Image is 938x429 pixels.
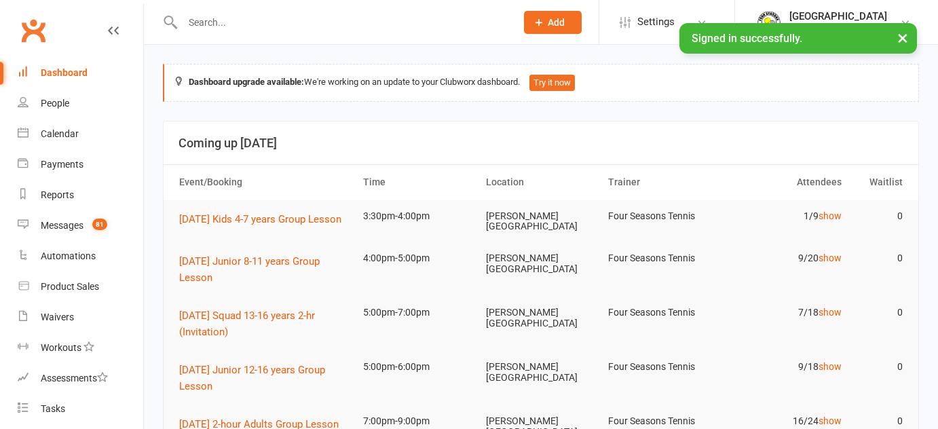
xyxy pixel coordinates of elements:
button: [DATE] Squad 13-16 years 2-hr (Invitation) [179,307,351,340]
span: [DATE] Junior 12-16 years Group Lesson [179,364,325,392]
td: 9/20 [725,242,848,274]
th: Attendees [725,165,848,200]
button: [DATE] Junior 8-11 years Group Lesson [179,253,351,286]
h3: Coming up [DATE] [179,136,903,150]
a: show [819,307,842,318]
a: Clubworx [16,14,50,48]
span: [DATE] Kids 4-7 years Group Lesson [179,213,341,225]
span: Settings [637,7,675,37]
span: [DATE] Squad 13-16 years 2-hr (Invitation) [179,310,315,338]
div: Messages [41,220,83,231]
td: 0 [848,242,909,274]
td: 1/9 [725,200,848,232]
a: Tasks [18,394,143,424]
div: Reports [41,189,74,200]
td: 4:00pm-5:00pm [357,242,480,274]
a: show [819,210,842,221]
div: We're working on an update to your Clubworx dashboard. [163,64,919,102]
td: 7/18 [725,297,848,329]
div: People [41,98,69,109]
button: [DATE] Junior 12-16 years Group Lesson [179,362,351,394]
td: 5:00pm-6:00pm [357,351,480,383]
a: show [819,361,842,372]
td: 5:00pm-7:00pm [357,297,480,329]
a: Automations [18,241,143,272]
td: [PERSON_NAME][GEOGRAPHIC_DATA] [480,242,603,285]
a: show [819,415,842,426]
td: [PERSON_NAME][GEOGRAPHIC_DATA] [480,351,603,394]
td: 3:30pm-4:00pm [357,200,480,232]
div: Product Sales [41,281,99,292]
span: [DATE] Junior 8-11 years Group Lesson [179,255,320,284]
strong: Dashboard upgrade available: [189,77,304,87]
td: 0 [848,297,909,329]
a: Workouts [18,333,143,363]
div: Calendar [41,128,79,139]
button: Try it now [529,75,575,91]
a: People [18,88,143,119]
a: Calendar [18,119,143,149]
span: 81 [92,219,107,230]
td: 0 [848,200,909,232]
a: Product Sales [18,272,143,302]
div: Assessments [41,373,108,384]
td: Four Seasons Tennis [602,200,725,232]
a: Reports [18,180,143,210]
td: Four Seasons Tennis [602,351,725,383]
td: 0 [848,351,909,383]
th: Trainer [602,165,725,200]
div: Tasks [41,403,65,414]
button: [DATE] Kids 4-7 years Group Lesson [179,211,351,227]
button: Add [524,11,582,34]
input: Search... [179,13,506,32]
td: [PERSON_NAME][GEOGRAPHIC_DATA] [480,297,603,339]
th: Location [480,165,603,200]
th: Event/Booking [173,165,357,200]
a: Assessments [18,363,143,394]
a: Waivers [18,302,143,333]
td: 9/18 [725,351,848,383]
a: Messages 81 [18,210,143,241]
div: Payments [41,159,83,170]
span: Add [548,17,565,28]
div: Automations [41,250,96,261]
th: Time [357,165,480,200]
span: Signed in successfully. [692,32,802,45]
td: Four Seasons Tennis [602,242,725,274]
div: Workouts [41,342,81,353]
a: Dashboard [18,58,143,88]
img: thumb_image1754099813.png [755,9,783,36]
div: Dashboard [41,67,88,78]
div: Waivers [41,312,74,322]
td: Four Seasons Tennis [602,297,725,329]
div: [GEOGRAPHIC_DATA] [789,10,887,22]
th: Waitlist [848,165,909,200]
a: Payments [18,149,143,180]
div: [GEOGRAPHIC_DATA] [789,22,887,35]
td: [PERSON_NAME][GEOGRAPHIC_DATA] [480,200,603,243]
button: × [890,23,915,52]
a: show [819,253,842,263]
